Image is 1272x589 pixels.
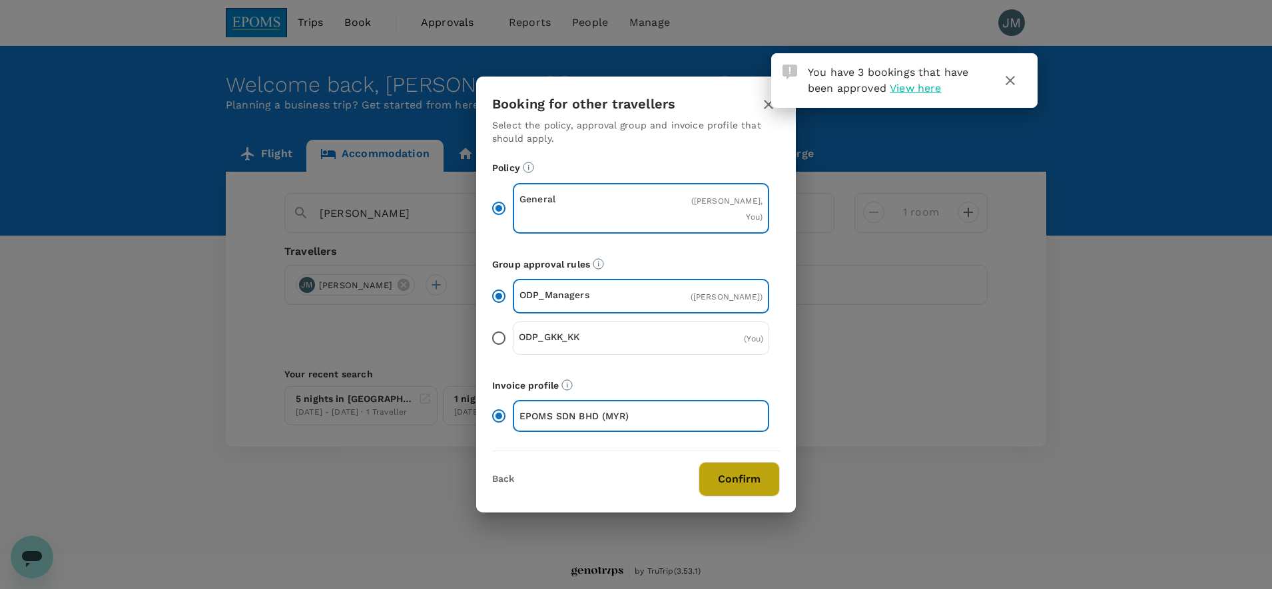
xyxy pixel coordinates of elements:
svg: The payment currency and company information are based on the selected invoice profile. [561,379,573,391]
svg: Default approvers or custom approval rules (if available) are based on the user group. [593,258,604,270]
h3: Booking for other travellers [492,97,675,112]
button: Confirm [699,462,780,496]
span: ( [PERSON_NAME] ) [691,292,763,301]
svg: Booking restrictions are based on the selected travel policy. [523,162,534,173]
span: You have 3 bookings that have been approved [808,66,968,95]
p: Policy [492,161,780,174]
p: Select the policy, approval group and invoice profile that should apply. [492,118,780,145]
p: General [519,192,641,206]
p: ODP_GKK_KK [519,330,641,343]
span: View here [890,82,941,95]
img: Approval [783,65,797,79]
span: ( You ) [744,334,763,343]
span: ( [PERSON_NAME], You ) [691,196,763,222]
p: ODP_Managers [519,288,641,301]
p: Group approval rules [492,258,780,271]
p: Invoice profile [492,379,780,392]
p: EPOMS SDN BHD (MYR) [519,409,641,423]
button: Back [492,474,514,485]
